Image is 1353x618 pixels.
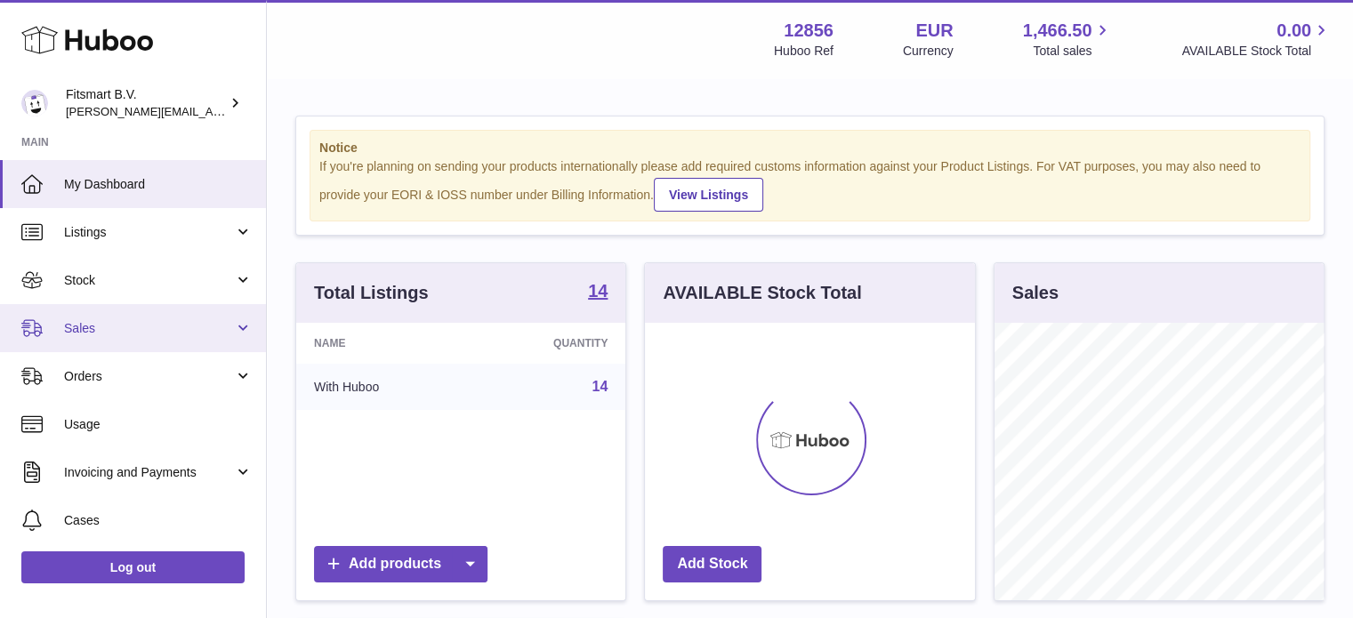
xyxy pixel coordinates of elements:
span: Cases [64,512,253,529]
span: My Dashboard [64,176,253,193]
a: Log out [21,551,245,583]
th: Quantity [470,323,625,364]
h3: Sales [1012,281,1059,305]
span: [PERSON_NAME][EMAIL_ADDRESS][DOMAIN_NAME] [66,104,357,118]
span: Listings [64,224,234,241]
h3: Total Listings [314,281,429,305]
img: jonathan@leaderoo.com [21,90,48,116]
div: Currency [903,43,954,60]
span: Orders [64,368,234,385]
div: Fitsmart B.V. [66,86,226,120]
a: 14 [592,379,608,394]
a: 1,466.50 Total sales [1023,19,1113,60]
a: View Listings [654,178,763,212]
span: Stock [64,272,234,289]
h3: AVAILABLE Stock Total [663,281,861,305]
a: Add products [314,546,487,582]
td: With Huboo [296,364,470,410]
span: Sales [64,320,234,337]
span: Invoicing and Payments [64,464,234,481]
span: Usage [64,416,253,433]
span: 1,466.50 [1023,19,1092,43]
strong: 14 [588,282,608,300]
a: 14 [588,282,608,303]
a: Add Stock [663,546,761,582]
strong: Notice [319,140,1301,157]
div: Huboo Ref [774,43,834,60]
strong: EUR [915,19,953,43]
a: 0.00 AVAILABLE Stock Total [1181,19,1332,60]
span: 0.00 [1276,19,1311,43]
strong: 12856 [784,19,834,43]
div: If you're planning on sending your products internationally please add required customs informati... [319,158,1301,212]
span: AVAILABLE Stock Total [1181,43,1332,60]
th: Name [296,323,470,364]
span: Total sales [1033,43,1112,60]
